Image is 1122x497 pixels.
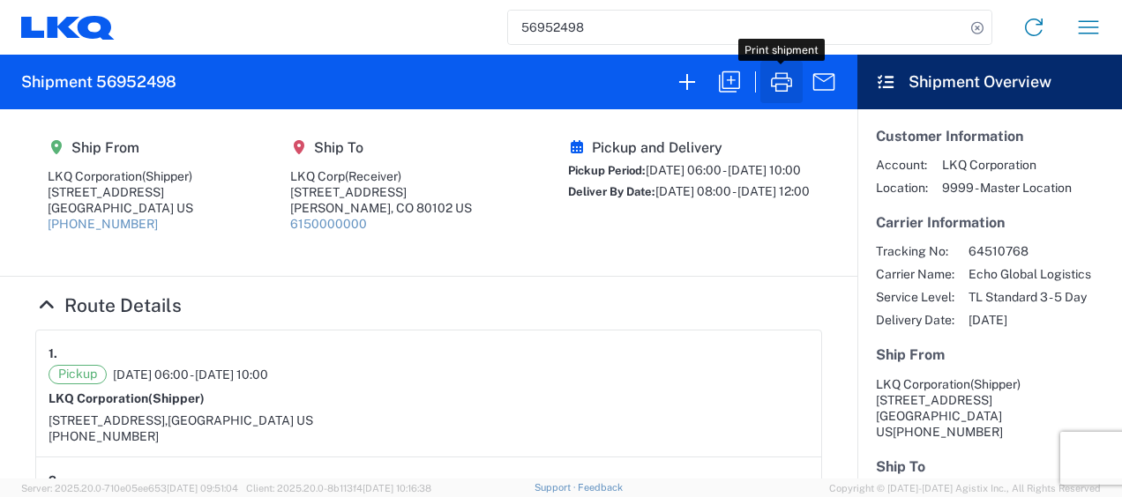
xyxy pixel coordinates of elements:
[48,200,193,216] div: [GEOGRAPHIC_DATA] US
[49,365,107,384] span: Pickup
[942,157,1072,173] span: LKQ Corporation
[167,483,238,493] span: [DATE] 09:51:04
[568,185,655,198] span: Deliver By Date:
[969,266,1091,282] span: Echo Global Logistics
[568,139,810,156] h5: Pickup and Delivery
[49,428,809,444] div: [PHONE_NUMBER]
[876,180,928,196] span: Location:
[48,139,193,156] h5: Ship From
[970,377,1021,391] span: (Shipper)
[113,367,268,382] span: [DATE] 06:00 - [DATE] 10:00
[655,184,810,198] span: [DATE] 08:00 - [DATE] 12:00
[568,164,646,177] span: Pickup Period:
[876,458,1103,475] h5: Ship To
[246,483,431,493] span: Client: 2025.20.0-8b113f4
[876,266,954,282] span: Carrier Name:
[876,289,954,305] span: Service Level:
[290,168,472,184] div: LKQ Corp
[876,346,1103,363] h5: Ship From
[535,482,579,493] a: Support
[876,377,970,391] span: LKQ Corporation
[49,413,168,427] span: [STREET_ADDRESS],
[578,482,623,493] a: Feedback
[876,214,1103,231] h5: Carrier Information
[49,343,57,365] strong: 1.
[876,393,992,407] span: [STREET_ADDRESS]
[48,184,193,200] div: [STREET_ADDRESS]
[969,289,1091,305] span: TL Standard 3 - 5 Day
[290,200,472,216] div: [PERSON_NAME], CO 80102 US
[48,168,193,184] div: LKQ Corporation
[148,391,205,405] span: (Shipper)
[829,480,1101,496] span: Copyright © [DATE]-[DATE] Agistix Inc., All Rights Reserved
[345,169,401,183] span: (Receiver)
[290,139,472,156] h5: Ship To
[876,128,1103,145] h5: Customer Information
[21,71,176,93] h2: Shipment 56952498
[49,470,60,492] strong: 2.
[876,312,954,328] span: Delivery Date:
[21,483,238,493] span: Server: 2025.20.0-710e05ee653
[290,184,472,200] div: [STREET_ADDRESS]
[942,180,1072,196] span: 9999 - Master Location
[969,243,1091,259] span: 64510768
[876,376,1103,440] address: [GEOGRAPHIC_DATA] US
[876,157,928,173] span: Account:
[290,217,367,231] a: 6150000000
[168,413,313,427] span: [GEOGRAPHIC_DATA] US
[142,169,192,183] span: (Shipper)
[893,425,1003,439] span: [PHONE_NUMBER]
[48,217,158,231] a: [PHONE_NUMBER]
[969,312,1091,328] span: [DATE]
[646,163,801,177] span: [DATE] 06:00 - [DATE] 10:00
[363,483,431,493] span: [DATE] 10:16:38
[876,243,954,259] span: Tracking No:
[508,11,965,44] input: Shipment, tracking or reference number
[35,294,182,316] a: Hide Details
[857,55,1122,109] header: Shipment Overview
[49,391,205,405] strong: LKQ Corporation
